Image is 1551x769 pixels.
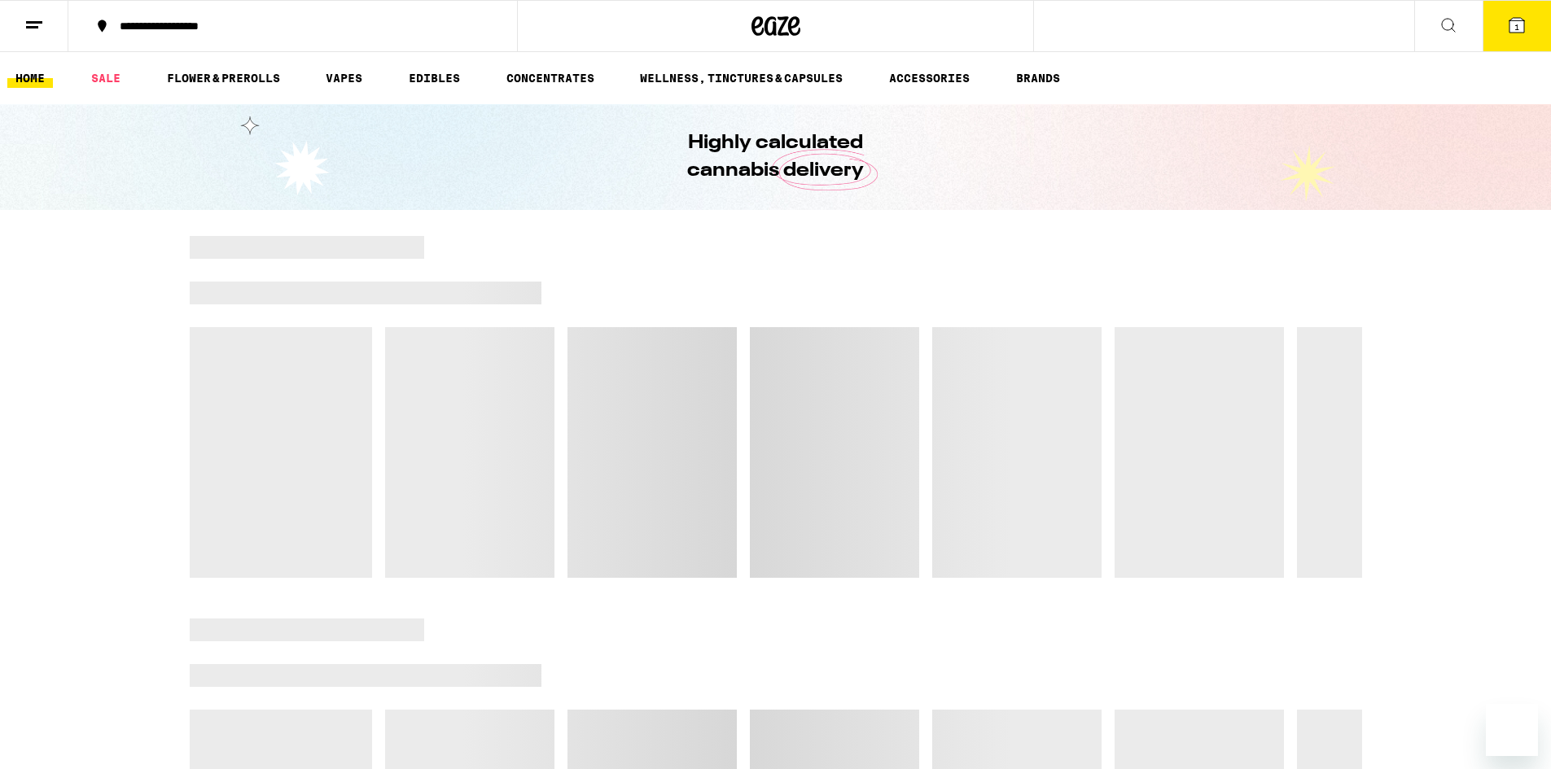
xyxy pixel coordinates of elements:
span: 1 [1514,22,1519,32]
iframe: Button to launch messaging window [1486,704,1538,756]
a: WELLNESS, TINCTURES & CAPSULES [632,68,851,88]
a: EDIBLES [401,68,468,88]
h1: Highly calculated cannabis delivery [642,129,910,185]
a: SALE [83,68,129,88]
a: VAPES [318,68,370,88]
a: ACCESSORIES [881,68,978,88]
a: CONCENTRATES [498,68,602,88]
button: 1 [1483,1,1551,51]
a: HOME [7,68,53,88]
a: BRANDS [1008,68,1068,88]
a: FLOWER & PREROLLS [159,68,288,88]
